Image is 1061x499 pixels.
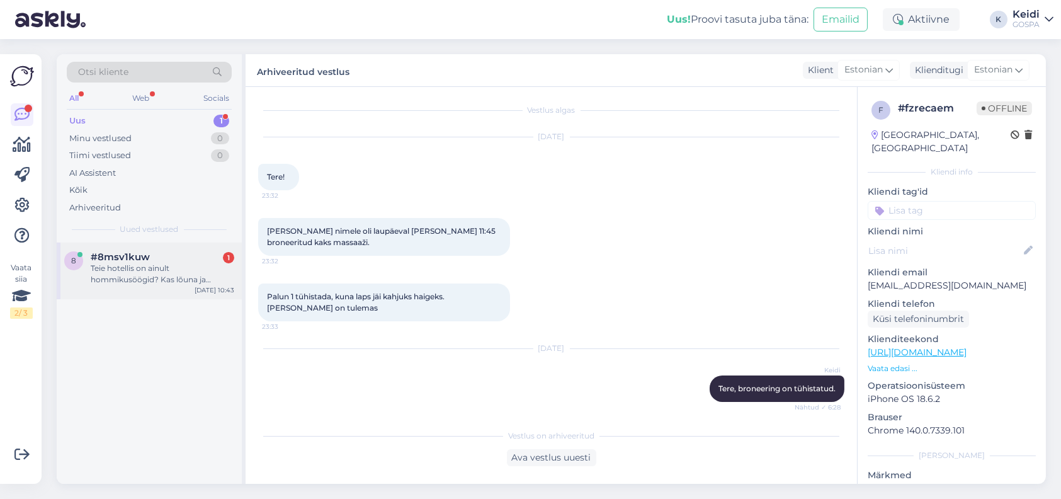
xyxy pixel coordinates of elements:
a: [URL][DOMAIN_NAME] [868,347,967,358]
div: Küsi telefoninumbrit [868,311,969,328]
span: Otsi kliente [78,66,128,79]
span: Vestlus on arhiveeritud [508,430,594,442]
div: Klienditugi [910,64,963,77]
b: Uus! [667,13,691,25]
div: [PERSON_NAME] [868,450,1036,461]
div: Proovi tasuta juba täna: [667,12,809,27]
p: Operatsioonisüsteem [868,379,1036,393]
p: Chrome 140.0.7339.101 [868,424,1036,437]
div: 1 [223,252,234,263]
div: Tiimi vestlused [69,149,131,162]
span: f [878,105,883,115]
span: Tere, broneering on tühistatud. [718,384,836,393]
button: Emailid [814,8,868,32]
span: #8msv1kuw [91,251,150,263]
label: Arhiveeritud vestlus [257,62,349,79]
p: Kliendi email [868,266,1036,279]
p: Vaata edasi ... [868,363,1036,374]
div: Minu vestlused [69,132,132,145]
div: 0 [211,149,229,162]
span: 23:33 [262,322,309,331]
div: Arhiveeritud [69,202,121,214]
div: Teie hotellis on ainult hommikusöögid? Kas lõuna ja õhtusöögid ei ole? [91,263,234,285]
span: Keidi [793,365,841,375]
p: Kliendi tag'id [868,185,1036,198]
img: Askly Logo [10,64,34,88]
span: 23:32 [262,191,309,200]
p: Kliendi telefon [868,297,1036,311]
div: [DATE] [258,343,844,354]
a: KeidiGOSPA [1013,9,1053,30]
div: [DATE] [258,131,844,142]
div: GOSPA [1013,20,1040,30]
div: Kliendi info [868,166,1036,178]
div: Vestlus algas [258,105,844,116]
span: 8 [71,256,76,265]
p: iPhone OS 18.6.2 [868,393,1036,406]
p: [EMAIL_ADDRESS][DOMAIN_NAME] [868,279,1036,292]
div: 2 / 3 [10,307,33,319]
div: Web [130,90,152,106]
p: Märkmed [868,469,1036,482]
div: Socials [201,90,232,106]
span: Palun 1 tühistada, kuna laps jäi kahjuks haigeks. [PERSON_NAME] on tulemas [267,292,446,313]
p: Klienditeekond [868,333,1036,346]
div: All [67,90,81,106]
div: Keidi [1013,9,1040,20]
div: # fzrecaem [898,101,977,116]
span: 23:32 [262,256,309,266]
div: Klient [803,64,834,77]
div: 1 [213,115,229,127]
input: Lisa nimi [868,244,1021,258]
span: Offline [977,101,1032,115]
div: Vaata siia [10,262,33,319]
p: Kliendi nimi [868,225,1036,238]
input: Lisa tag [868,201,1036,220]
div: K [990,11,1007,28]
span: Tere! [267,172,285,181]
span: Estonian [844,63,883,77]
div: AI Assistent [69,167,116,180]
span: Nähtud ✓ 6:28 [793,403,841,412]
div: [DATE] 10:43 [195,285,234,295]
span: Estonian [974,63,1013,77]
span: Uued vestlused [120,224,179,235]
div: [GEOGRAPHIC_DATA], [GEOGRAPHIC_DATA] [871,129,1011,155]
div: 0 [211,132,229,145]
div: Uus [69,115,86,127]
div: Ava vestlus uuesti [507,449,596,466]
div: Aktiivne [883,8,960,31]
div: Kõik [69,184,88,197]
span: [PERSON_NAME] nimele oli laupäeval [PERSON_NAME] 11:45 broneeritud kaks massaaži. [267,226,497,247]
p: Brauser [868,411,1036,424]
